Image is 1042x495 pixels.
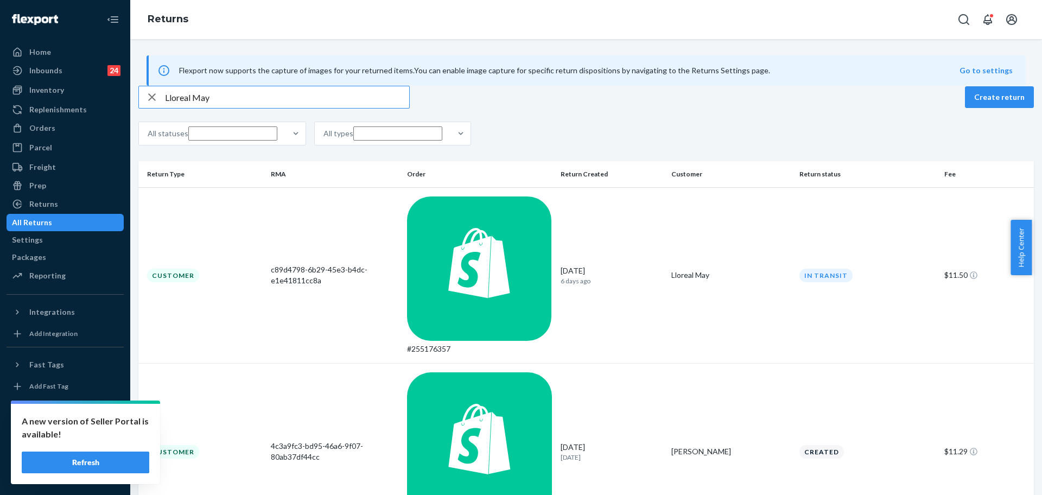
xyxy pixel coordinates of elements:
[12,14,58,25] img: Flexport logo
[148,13,188,25] a: Returns
[29,329,78,338] div: Add Integration
[147,269,199,282] div: Customer
[147,445,199,459] div: Customer
[29,199,58,210] div: Returns
[977,9,999,30] button: Open notifications
[7,81,124,99] a: Inventory
[561,265,663,285] div: [DATE]
[7,214,124,231] a: All Returns
[953,9,975,30] button: Open Search Box
[7,267,124,284] a: Reporting
[795,161,940,187] th: Return status
[940,187,1034,364] td: $11.50
[29,142,52,153] div: Parcel
[29,47,51,58] div: Home
[29,307,75,318] div: Integrations
[102,9,124,30] button: Close Navigation
[561,276,663,285] p: 6 days ago
[799,269,853,282] div: In Transit
[323,128,353,139] div: All types
[29,382,68,391] div: Add Fast Tag
[188,126,277,141] input: All statuses
[271,441,398,462] div: 4c3a9fc3-bd95-46a6-9f07-80ab37df44cc
[7,303,124,321] button: Integrations
[22,452,149,473] button: Refresh
[7,177,124,194] a: Prep
[960,65,1013,76] button: Go to settings
[7,446,124,464] a: Help Center
[7,409,124,427] a: Settings
[556,161,667,187] th: Return Created
[7,195,124,213] a: Returns
[12,217,52,228] div: All Returns
[271,264,398,286] div: c89d4798-6b29-45e3-b4dc-e1e41811cc8a
[667,161,795,187] th: Customer
[7,249,124,266] a: Packages
[671,446,791,457] div: [PERSON_NAME]
[266,161,403,187] th: RMA
[414,66,770,75] span: You can enable image capture for specific return dispositions by navigating to the Returns Settin...
[29,85,64,96] div: Inventory
[7,119,124,137] a: Orders
[179,66,414,75] span: Flexport now supports the capture of images for your returned items.
[353,126,442,141] input: All types
[671,270,791,281] div: Lloreal May
[29,359,64,370] div: Fast Tags
[799,445,844,459] div: Created
[12,234,43,245] div: Settings
[965,86,1034,108] button: Create return
[29,270,66,281] div: Reporting
[7,231,124,249] a: Settings
[7,465,124,482] button: Give Feedback
[29,180,46,191] div: Prep
[29,65,62,76] div: Inbounds
[7,378,124,395] a: Add Fast Tag
[165,86,409,108] input: Search returns by rma, id, tracking number
[29,162,56,173] div: Freight
[403,161,556,187] th: Order
[29,123,55,134] div: Orders
[138,161,266,187] th: Return Type
[7,356,124,373] button: Fast Tags
[148,128,188,139] div: All statuses
[407,344,552,354] div: #255176357
[7,428,124,445] a: Talk to Support
[7,139,124,156] a: Parcel
[7,325,124,342] a: Add Integration
[7,101,124,118] a: Replenishments
[561,453,663,462] p: [DATE]
[29,104,87,115] div: Replenishments
[7,62,124,79] a: Inbounds24
[1011,220,1032,275] button: Help Center
[12,252,46,263] div: Packages
[22,415,149,441] p: A new version of Seller Portal is available!
[7,43,124,61] a: Home
[107,65,120,76] div: 24
[139,4,197,35] ol: breadcrumbs
[561,442,663,462] div: [DATE]
[1001,9,1022,30] button: Open account menu
[940,161,1034,187] th: Fee
[7,158,124,176] a: Freight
